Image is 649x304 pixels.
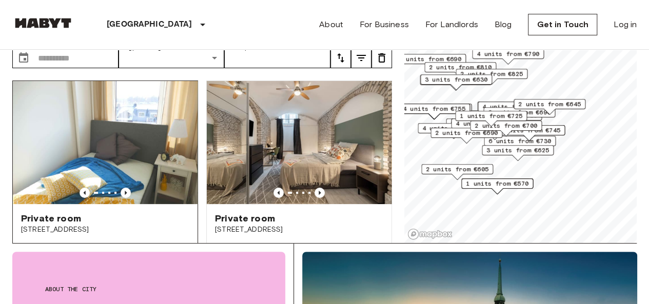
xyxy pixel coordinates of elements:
div: Map marker [461,178,533,194]
span: 2 units from €645 [518,99,581,109]
span: 2 units from €810 [429,63,491,72]
a: Get in Touch [528,14,597,35]
span: 4 units from €790 [477,49,539,58]
button: tune [351,48,371,68]
a: About [319,18,343,31]
div: Map marker [456,69,527,85]
span: 6 units from €730 [488,136,551,146]
a: Mapbox logo [407,228,453,240]
a: For Business [360,18,409,31]
button: Previous image [273,188,284,198]
div: Map marker [482,145,554,161]
span: 2 units from €690 [435,128,498,137]
img: Marketing picture of unit DE-02-011-001-01HF [13,81,198,204]
button: Choose date [13,48,34,68]
div: Map marker [424,62,496,78]
span: 1 units from €570 [466,179,528,188]
div: Map marker [421,164,493,180]
div: Map marker [514,99,585,115]
div: Map marker [420,75,491,91]
a: Log in [614,18,637,31]
button: Previous image [80,188,90,198]
span: 2 units from €825 [460,69,523,78]
a: For Landlords [425,18,478,31]
span: 1 units from €690 [399,54,461,64]
img: Habyt [12,18,74,28]
div: Map marker [451,118,523,134]
button: tune [371,48,392,68]
div: Map marker [478,102,549,117]
div: Map marker [470,110,542,126]
a: Marketing picture of unit DE-02-004-006-05HFPrevious imagePrevious imagePrivate room[STREET_ADDRE... [206,80,392,299]
span: [STREET_ADDRESS] [215,225,383,235]
div: Map marker [420,74,492,90]
button: tune [330,48,351,68]
a: Marketing picture of unit DE-02-011-001-01HFPrevious imagePrevious imagePrivate room[STREET_ADDRE... [12,80,198,299]
span: 3 units from €630 [425,75,487,84]
span: 3 units from €625 [486,146,549,155]
div: Map marker [418,123,489,139]
img: Marketing picture of unit DE-02-004-006-05HF [207,81,391,204]
span: 4 units from €785 [422,124,485,133]
div: Map marker [394,54,466,70]
span: 4 units from €755 [403,104,465,113]
div: Map marker [472,49,544,65]
p: [GEOGRAPHIC_DATA] [107,18,192,31]
div: Map marker [397,104,472,119]
div: Map marker [483,107,555,123]
div: Map marker [430,128,502,144]
span: 1 units from €725 [460,111,522,120]
span: [STREET_ADDRESS] [21,225,189,235]
span: 2 units from €605 [426,165,488,174]
span: 4 units from €800 [482,102,545,111]
span: Private room [215,212,275,225]
div: Map marker [484,136,556,152]
button: Previous image [121,188,131,198]
a: Blog [495,18,512,31]
span: About the city [45,285,252,294]
div: Map marker [470,120,542,136]
button: Previous image [314,188,325,198]
span: 6 units from €690 [488,108,550,117]
div: Map marker [398,104,470,119]
span: 3 units from €745 [498,126,560,135]
div: Map marker [455,111,527,127]
span: Private room [21,212,81,225]
span: 2 units from €700 [475,121,537,130]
